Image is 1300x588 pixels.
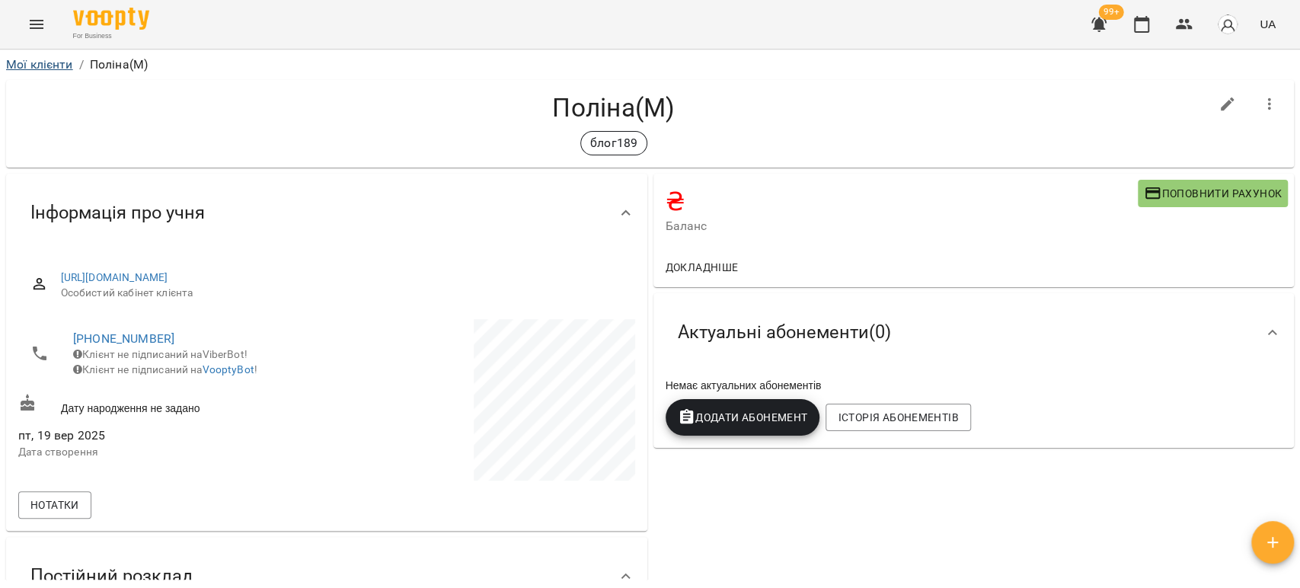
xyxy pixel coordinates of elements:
[203,363,254,375] a: VooptyBot
[6,56,1294,74] nav: breadcrumb
[18,92,1209,123] h4: Поліна(М)
[1254,10,1282,38] button: UA
[79,56,84,74] li: /
[1144,184,1282,203] span: Поповнити рахунок
[666,217,1138,235] span: Баланс
[6,174,647,252] div: Інформація про учня
[18,491,91,519] button: Нотатки
[1260,16,1276,32] span: UA
[1217,14,1238,35] img: avatar_s.png
[15,391,327,419] div: Дату народження не задано
[653,293,1295,372] div: Актуальні абонементи(0)
[18,427,324,445] span: пт, 19 вер 2025
[678,321,891,344] span: Актуальні абонементи ( 0 )
[30,496,79,514] span: Нотатки
[73,31,149,41] span: For Business
[660,254,745,281] button: Докладніше
[663,375,1286,396] div: Немає актуальних абонементів
[666,399,820,436] button: Додати Абонемент
[73,331,174,346] a: [PHONE_NUMBER]
[580,131,647,155] div: блог189
[30,201,205,225] span: Інформація про учня
[666,258,739,276] span: Докладніше
[6,57,73,72] a: Мої клієнти
[590,134,637,152] p: блог189
[73,8,149,30] img: Voopty Logo
[18,445,324,460] p: Дата створення
[61,271,168,283] a: [URL][DOMAIN_NAME]
[61,286,623,301] span: Особистий кабінет клієнта
[18,6,55,43] button: Menu
[666,186,1138,217] h4: ₴
[73,363,257,375] span: Клієнт не підписаний на !
[30,564,193,588] span: Постійний розклад
[1138,180,1288,207] button: Поповнити рахунок
[826,404,970,431] button: Історія абонементів
[1099,5,1124,20] span: 99+
[73,348,248,360] span: Клієнт не підписаний на ViberBot!
[838,408,958,427] span: Історія абонементів
[678,408,808,427] span: Додати Абонемент
[90,56,148,74] p: Поліна(М)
